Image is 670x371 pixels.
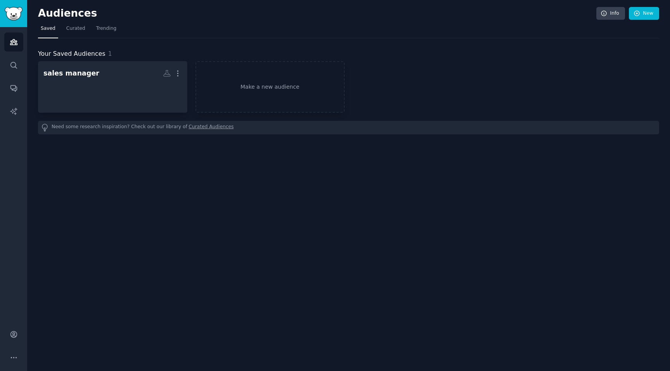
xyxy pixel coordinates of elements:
span: Trending [96,25,116,32]
a: sales manager [38,61,187,113]
a: Curated Audiences [189,124,234,132]
a: Make a new audience [195,61,345,113]
div: sales manager [43,69,99,78]
h2: Audiences [38,7,596,20]
span: Your Saved Audiences [38,49,105,59]
div: Need some research inspiration? Check out our library of [38,121,659,134]
span: 1 [108,50,112,57]
span: Saved [41,25,55,32]
img: GummySearch logo [5,7,22,21]
a: Trending [93,22,119,38]
a: New [629,7,659,20]
a: Curated [64,22,88,38]
a: Info [596,7,625,20]
span: Curated [66,25,85,32]
a: Saved [38,22,58,38]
